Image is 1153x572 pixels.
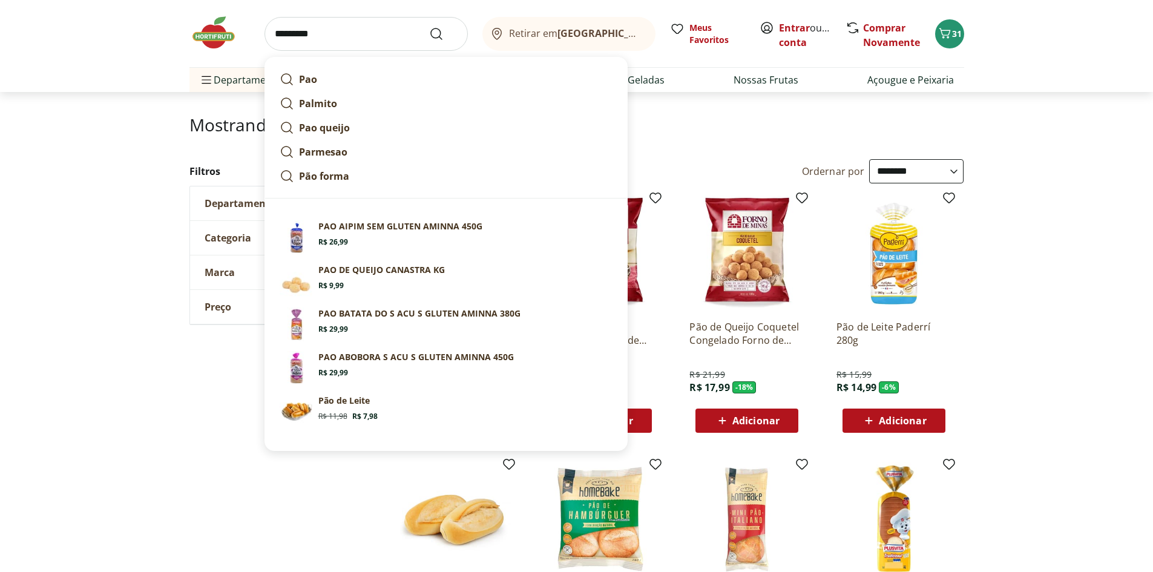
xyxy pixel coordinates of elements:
strong: Pao [299,73,317,86]
a: Pão forma [275,164,617,188]
img: Pão de Leite Paderrí 280g [836,196,951,311]
a: PrincipalPAO BATATA DO S ACU S GLUTEN AMINNA 380GR$ 29,99 [275,303,617,346]
a: Pão de LeitePão de LeiteR$ 11,98R$ 7,98 [275,390,617,433]
img: Principal [280,307,314,341]
span: R$ 15,99 [836,369,872,381]
h2: Filtros [189,159,372,183]
a: Criar conta [779,21,846,49]
button: Menu [199,65,214,94]
span: 31 [952,28,962,39]
span: Retirar em [509,28,643,39]
a: Entrar [779,21,810,35]
strong: Palmito [299,97,337,110]
span: R$ 29,99 [318,368,348,378]
span: Marca [205,266,235,278]
a: Pao [275,67,617,91]
a: Nossas Frutas [734,73,798,87]
span: R$ 14,99 [836,381,876,394]
span: R$ 17,99 [689,381,729,394]
button: Adicionar [695,409,798,433]
span: Adicionar [879,416,926,426]
button: Departamento [190,186,372,220]
a: PrincipalPAO DE QUEIJO CANASTRA KGR$ 9,99 [275,259,617,303]
p: PAO BATATA DO S ACU S GLUTEN AMINNA 380G [318,307,521,320]
a: Açougue e Peixaria [867,73,954,87]
a: Comprar Novamente [863,21,920,49]
input: search [264,17,468,51]
span: R$ 21,99 [689,369,724,381]
strong: Pao queijo [299,121,350,134]
span: - 18 % [732,381,757,393]
strong: Parmesao [299,145,347,159]
img: Pão de Leite [280,395,314,429]
button: Preço [190,290,372,324]
p: PAO DE QUEIJO CANASTRA KG [318,264,445,276]
span: Meus Favoritos [689,22,745,46]
p: Pão de Leite [318,395,370,407]
img: Principal [280,264,314,298]
span: Adicionar [732,416,780,426]
b: [GEOGRAPHIC_DATA]/[GEOGRAPHIC_DATA] [557,27,761,40]
p: PAO AIPIM SEM GLUTEN AMINNA 450G [318,220,482,232]
button: Adicionar [843,409,945,433]
span: R$ 9,99 [318,281,344,291]
span: Preço [205,301,231,313]
img: Pão de Queijo Coquetel Congelado Forno de Minas 400g [689,196,804,311]
img: Principal [280,351,314,385]
h1: Mostrando resultados para: [189,115,964,134]
button: Carrinho [935,19,964,48]
a: Pao queijo [275,116,617,140]
p: PAO ABOBORA S ACU S GLUTEN AMINNA 450G [318,351,514,363]
img: Principal [280,220,314,254]
a: Parmesao [275,140,617,164]
a: Meus Favoritos [670,22,745,46]
img: Hortifruti [189,15,250,51]
span: ou [779,21,833,50]
a: Pão de Queijo Coquetel Congelado Forno de Minas 400g [689,320,804,347]
a: Palmito [275,91,617,116]
span: R$ 11,98 [318,412,347,421]
span: Categoria [205,232,251,244]
button: Retirar em[GEOGRAPHIC_DATA]/[GEOGRAPHIC_DATA] [482,17,655,51]
label: Ordernar por [802,165,865,178]
a: Pão de Leite Paderrí 280g [836,320,951,347]
button: Categoria [190,221,372,255]
span: R$ 26,99 [318,237,348,247]
button: Marca [190,255,372,289]
span: R$ 29,99 [318,324,348,334]
button: Submit Search [429,27,458,41]
span: Departamento [205,197,276,209]
span: Departamentos [199,65,286,94]
a: PrincipalPAO AIPIM SEM GLUTEN AMINNA 450GR$ 26,99 [275,215,617,259]
span: - 6 % [879,381,899,393]
span: R$ 7,98 [352,412,378,421]
strong: Pão forma [299,169,349,183]
a: PrincipalPAO ABOBORA S ACU S GLUTEN AMINNA 450GR$ 29,99 [275,346,617,390]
